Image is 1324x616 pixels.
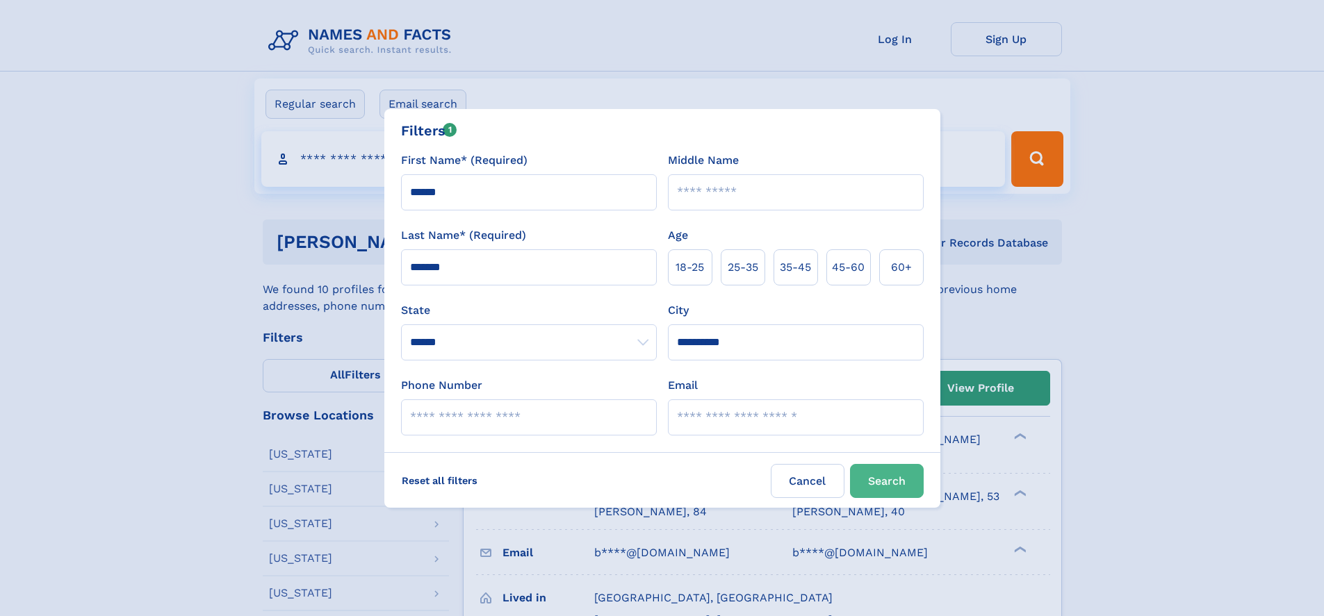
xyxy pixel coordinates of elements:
[676,259,704,276] span: 18‑25
[401,302,657,319] label: State
[401,120,457,141] div: Filters
[668,227,688,244] label: Age
[891,259,912,276] span: 60+
[668,302,689,319] label: City
[393,464,487,497] label: Reset all filters
[771,464,844,498] label: Cancel
[668,152,739,169] label: Middle Name
[780,259,811,276] span: 35‑45
[401,227,526,244] label: Last Name* (Required)
[850,464,924,498] button: Search
[401,377,482,394] label: Phone Number
[401,152,528,169] label: First Name* (Required)
[728,259,758,276] span: 25‑35
[668,377,698,394] label: Email
[832,259,865,276] span: 45‑60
